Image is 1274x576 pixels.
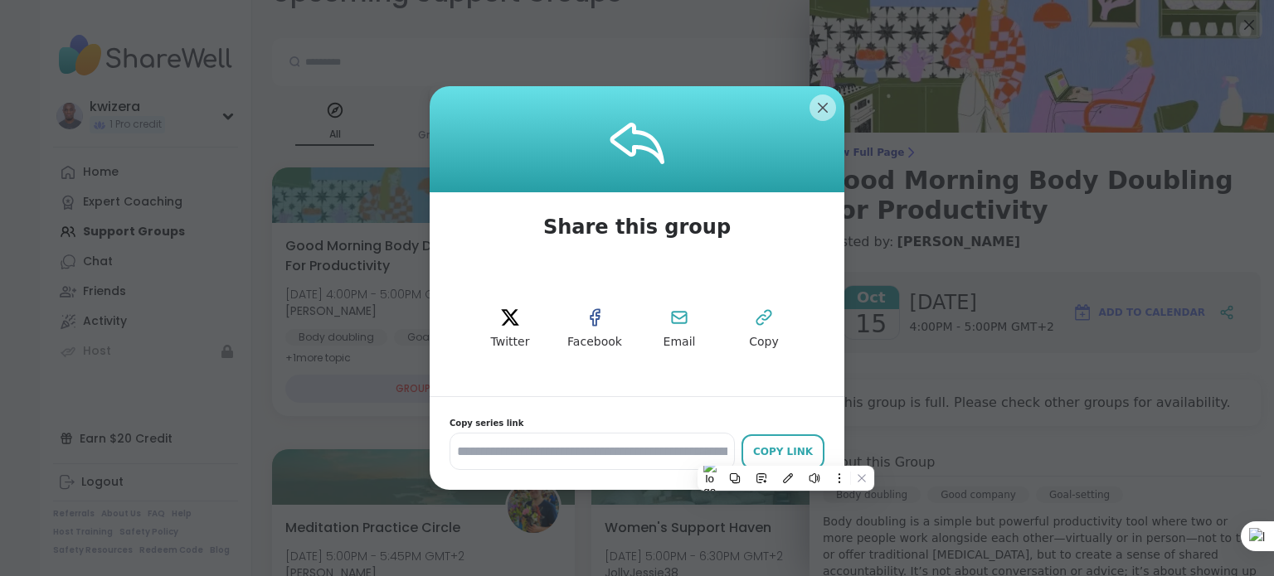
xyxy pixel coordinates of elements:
button: Email [642,292,717,366]
div: Copy Link [750,444,816,459]
button: Facebook [557,292,632,366]
span: Copy [749,334,779,351]
span: Facebook [567,334,622,351]
span: Share this group [523,192,751,262]
span: Copy series link [450,417,824,429]
button: twitter [473,292,547,366]
button: Copy Link [742,434,824,469]
button: Twitter [473,292,547,366]
button: Copy [727,292,801,366]
button: facebook [557,292,632,366]
span: Twitter [491,334,530,351]
span: Email [664,334,696,351]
